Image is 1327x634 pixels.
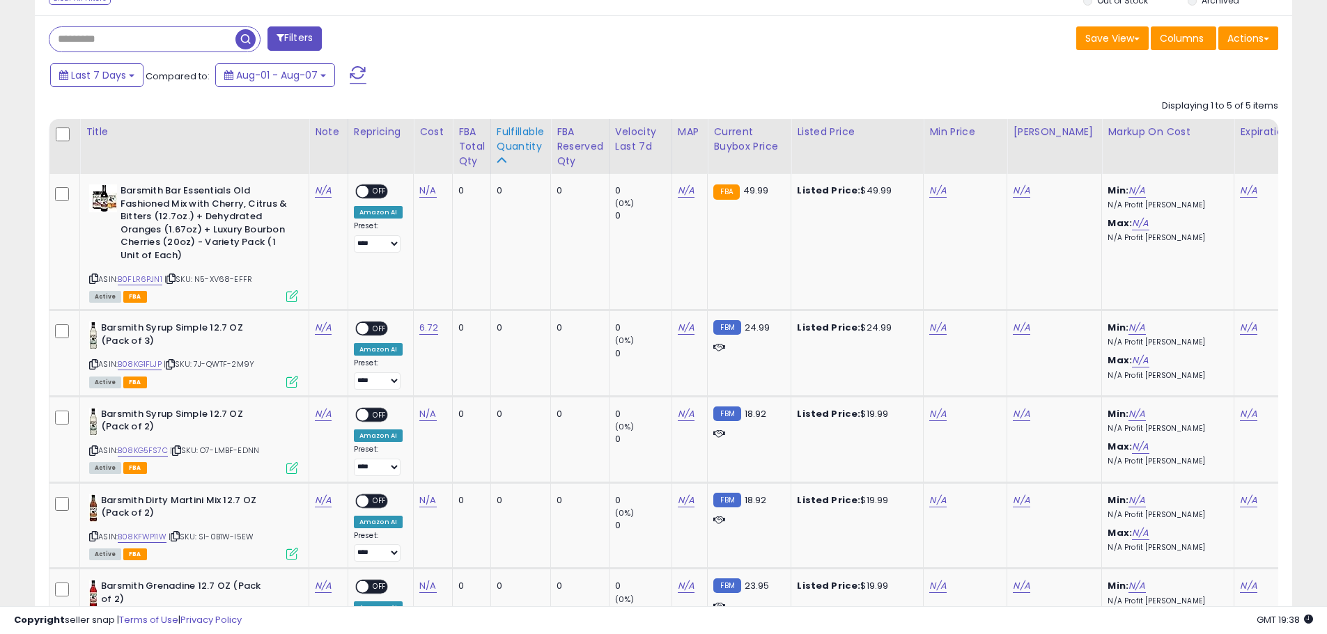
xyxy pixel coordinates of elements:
img: 31aWCg22-ML._SL40_.jpg [89,408,98,436]
a: N/A [678,407,694,421]
button: Aug-01 - Aug-07 [215,63,335,87]
span: FBA [123,548,147,560]
div: 0 [458,494,480,507]
button: Columns [1151,26,1216,50]
div: 0 [615,580,672,592]
b: Min: [1108,579,1128,592]
div: Displaying 1 to 5 of 5 items [1162,100,1278,113]
a: N/A [315,184,332,198]
small: (0%) [615,335,635,346]
span: OFF [368,495,391,507]
small: FBM [713,406,740,421]
span: Last 7 Days [71,68,126,82]
small: FBM [713,493,740,507]
a: 6.72 [419,321,438,335]
span: FBA [123,377,147,388]
b: Barsmith Dirty Martini Mix 12.7 OZ (Pack of 2) [101,494,270,523]
a: B08KG1FLJP [118,358,162,370]
div: Preset: [354,221,403,253]
b: Barsmith Grenadine 12.7 OZ (Pack of 2) [101,580,270,609]
div: ASIN: [89,408,298,473]
small: (0%) [615,421,635,432]
div: Cost [419,125,447,139]
span: | SKU: O7-LMBF-EDNN [170,445,259,456]
a: B0FLR6PJN1 [118,274,162,285]
div: 0 [497,408,540,420]
span: 2025-08-15 19:38 GMT [1257,613,1313,626]
div: 0 [497,580,540,592]
p: N/A Profit [PERSON_NAME] [1108,457,1223,466]
span: Compared to: [146,70,210,83]
div: Velocity Last 7d [615,125,666,154]
a: B08KFWP11W [118,531,166,543]
span: All listings currently available for purchase on Amazon [89,377,121,388]
a: B08KG5FS7C [118,445,168,457]
th: CSV column name: cust_attr_2_Expiration Date [1234,119,1326,174]
span: OFF [368,409,391,421]
div: Preset: [354,531,403,562]
a: N/A [1013,579,1030,593]
b: Listed Price: [797,407,860,420]
a: N/A [1013,184,1030,198]
span: OFF [368,186,391,198]
span: FBA [123,462,147,474]
a: N/A [1132,354,1149,367]
a: N/A [678,321,694,335]
a: N/A [315,579,332,593]
div: Amazon AI [354,206,403,219]
span: | SKU: SI-0B1W-I5EW [169,531,254,542]
p: N/A Profit [PERSON_NAME] [1108,424,1223,434]
span: Aug-01 - Aug-07 [236,68,318,82]
b: Min: [1108,493,1128,507]
small: FBM [713,320,740,335]
a: N/A [1240,493,1257,507]
div: 0 [557,322,598,334]
div: 0 [615,408,672,420]
img: 31JouoaAAiL._SL40_.jpg [89,580,98,608]
a: N/A [419,184,436,198]
div: Preset: [354,445,403,476]
div: 0 [458,580,480,592]
div: [PERSON_NAME] [1013,125,1096,139]
span: 49.99 [743,184,769,197]
a: N/A [1128,184,1145,198]
a: N/A [419,493,436,507]
a: N/A [419,407,436,421]
div: ASIN: [89,494,298,559]
small: FBA [713,184,739,200]
a: N/A [929,407,946,421]
b: Max: [1108,526,1132,539]
a: N/A [1240,579,1257,593]
a: Privacy Policy [180,613,242,626]
b: Max: [1108,354,1132,367]
div: seller snap | | [14,614,242,627]
a: N/A [1240,407,1257,421]
p: N/A Profit [PERSON_NAME] [1108,233,1223,243]
a: N/A [1013,407,1030,421]
div: Markup on Cost [1108,125,1228,139]
img: 31YbbpfF30L._SL40_.jpg [89,494,98,522]
div: 0 [615,519,672,532]
p: N/A Profit [PERSON_NAME] [1108,371,1223,381]
th: The percentage added to the cost of goods (COGS) that forms the calculator for Min & Max prices. [1102,119,1234,174]
span: All listings currently available for purchase on Amazon [89,291,121,303]
div: ASIN: [89,322,298,386]
div: $24.99 [797,322,913,334]
small: FBM [713,578,740,593]
div: 0 [458,408,480,420]
button: Actions [1218,26,1278,50]
div: Listed Price [797,125,917,139]
b: Min: [1108,184,1128,197]
div: Preset: [354,358,403,390]
div: 0 [557,184,598,197]
b: Listed Price: [797,493,860,507]
a: N/A [315,407,332,421]
a: N/A [929,184,946,198]
b: Barsmith Bar Essentials Old Fashioned Mix with Cherry, Citrus & Bitters (12.7oz.) + Dehydrated Or... [121,184,290,265]
span: 18.92 [745,407,767,420]
p: N/A Profit [PERSON_NAME] [1108,510,1223,520]
b: Listed Price: [797,321,860,334]
div: 0 [557,580,598,592]
div: $49.99 [797,184,913,197]
a: N/A [1128,579,1145,593]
